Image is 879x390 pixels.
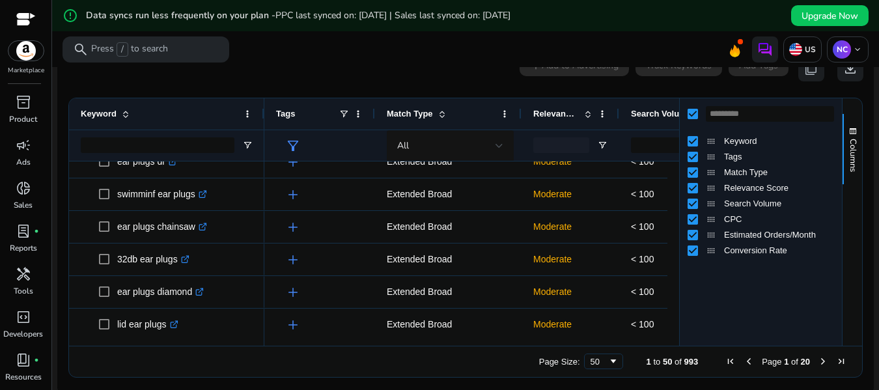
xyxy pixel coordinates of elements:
div: Next Page [818,356,828,367]
span: < 100 [631,254,654,264]
span: add [285,154,301,170]
div: Relevance Score Column [680,180,842,196]
div: Keyword Column [680,133,842,149]
p: lid ear plugs [117,311,178,338]
span: handyman [16,266,31,282]
span: book_4 [16,352,31,368]
p: Moderate [533,214,607,240]
p: swimminf ear plugs [117,181,207,208]
span: campaign [16,137,31,153]
span: download [843,61,858,76]
button: Open Filter Menu [597,140,607,150]
div: 50 [591,357,608,367]
span: Relevance Score [533,109,579,118]
span: keyboard_arrow_down [852,44,863,55]
span: 50 [663,357,672,367]
p: Extended Broad [387,181,510,208]
p: ear plugs diamond [117,279,204,305]
button: Upgrade Now [791,5,869,26]
div: Last Page [836,356,846,367]
span: of [675,357,682,367]
span: < 100 [631,319,654,329]
p: NC [833,40,851,59]
span: fiber_manual_record [34,357,39,363]
span: CPC [724,214,834,224]
p: Moderate [533,181,607,208]
span: lab_profile [16,223,31,239]
span: Tags [724,152,834,161]
span: Columns [847,139,859,172]
span: PPC last synced on: [DATE] | Sales last synced on: [DATE] [275,9,510,21]
p: ear plugs chainsaw [117,214,207,240]
span: Search Volume [631,109,691,118]
span: to [653,357,660,367]
div: Tags Column [680,149,842,165]
span: Keyword [81,109,117,118]
p: Extended Broad [387,246,510,273]
p: Developers [3,328,43,340]
span: Page [762,357,781,367]
span: 20 [801,357,810,367]
span: < 100 [631,286,654,297]
p: Press to search [91,42,168,57]
span: 993 [684,357,699,367]
input: Keyword Filter Input [81,137,234,153]
p: Marketplace [8,66,44,76]
span: Keyword [724,136,834,146]
div: Page Size: [539,357,580,367]
span: Search Volume [724,199,834,208]
div: Estimated Orders/Month Column [680,227,842,243]
div: Previous Page [744,356,754,367]
span: filter_alt [285,138,301,154]
span: Tags [276,109,295,118]
span: 1 [784,357,788,367]
p: 32db ear plugs [117,246,189,273]
div: First Page [725,356,736,367]
span: fiber_manual_record [34,229,39,234]
p: Extended Broad [387,279,510,305]
span: search [73,42,89,57]
img: us.svg [789,43,802,56]
p: Moderate [533,246,607,273]
span: Conversion Rate [724,245,834,255]
span: of [791,357,798,367]
div: CPC Column [680,212,842,227]
span: < 100 [631,156,654,167]
p: ear plugs dr [117,148,177,175]
p: Resources [5,371,42,383]
p: Extended Broad [387,148,510,175]
div: Column List 8 Columns [680,133,842,258]
span: / [117,42,128,57]
span: add [285,285,301,300]
span: add [285,252,301,268]
span: add [285,317,301,333]
span: < 100 [631,221,654,232]
span: inventory_2 [16,94,31,110]
span: Match Type [724,167,834,177]
p: Moderate [533,311,607,338]
span: add [285,187,301,202]
span: Estimated Orders/Month [724,230,834,240]
span: Match Type [387,109,433,118]
span: All [397,139,409,152]
p: Ads [16,156,31,168]
div: Match Type Column [680,165,842,180]
p: Sales [14,199,33,211]
p: Moderate [533,148,607,175]
mat-icon: error_outline [63,8,78,23]
input: Filter Columns Input [706,106,834,122]
p: US [802,44,816,55]
span: 1 [647,357,651,367]
span: add [285,219,301,235]
img: amazon.svg [8,41,44,61]
p: Extended Broad [387,214,510,240]
span: Upgrade Now [802,9,858,23]
p: Tools [14,285,33,297]
button: Open Filter Menu [242,140,253,150]
p: Extended Broad [387,311,510,338]
p: Moderate [533,279,607,305]
span: donut_small [16,180,31,196]
div: Search Volume Column [680,196,842,212]
div: Conversion Rate Column [680,243,842,258]
span: code_blocks [16,309,31,325]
